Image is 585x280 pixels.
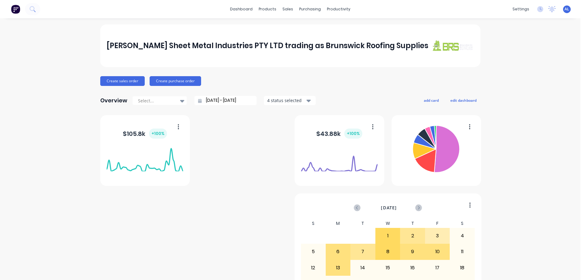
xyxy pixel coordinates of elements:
[425,219,450,228] div: F
[450,260,474,275] div: 18
[150,76,201,86] button: Create purchase order
[450,219,475,228] div: S
[326,219,351,228] div: M
[400,219,425,228] div: T
[11,5,20,14] img: Factory
[326,244,350,259] div: 6
[344,129,362,139] div: + 100 %
[227,5,256,14] a: dashboard
[301,244,325,259] div: 5
[446,96,480,104] button: edit dashboard
[425,260,450,275] div: 17
[381,204,397,211] span: [DATE]
[376,228,400,243] div: 1
[100,76,145,86] button: Create sales order
[123,129,167,139] div: $ 105.8k
[420,96,443,104] button: add card
[376,260,400,275] div: 15
[324,5,353,14] div: productivity
[509,5,532,14] div: settings
[326,260,350,275] div: 13
[301,260,325,275] div: 12
[279,5,296,14] div: sales
[450,244,474,259] div: 11
[425,228,450,243] div: 3
[296,5,324,14] div: purchasing
[264,96,316,105] button: 4 status selected
[431,40,474,51] img: J A Sheet Metal Industries PTY LTD trading as Brunswick Roofing Supplies
[256,5,279,14] div: products
[149,129,167,139] div: + 100 %
[425,244,450,259] div: 10
[351,260,375,275] div: 14
[450,228,474,243] div: 4
[376,244,400,259] div: 8
[565,6,569,12] span: AL
[350,219,375,228] div: T
[100,94,127,107] div: Overview
[107,40,428,52] div: [PERSON_NAME] Sheet Metal Industries PTY LTD trading as Brunswick Roofing Supplies
[400,244,425,259] div: 9
[316,129,362,139] div: $ 43.88k
[267,97,306,104] div: 4 status selected
[400,228,425,243] div: 2
[375,219,400,228] div: W
[301,219,326,228] div: S
[351,244,375,259] div: 7
[400,260,425,275] div: 16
